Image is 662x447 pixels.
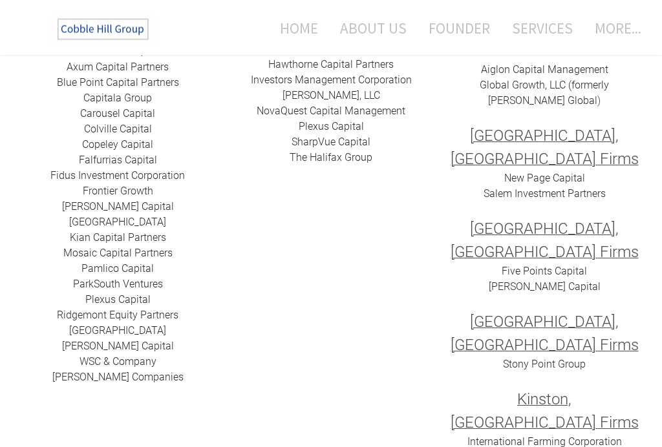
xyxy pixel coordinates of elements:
font: [GEOGRAPHIC_DATA], [GEOGRAPHIC_DATA] Firms [451,127,639,169]
a: Hawthorne Capital Partners [268,59,394,71]
a: Investors Management Corporation [251,74,412,87]
a: Axum Capital Partners [67,61,169,74]
a: ​Ridgemont Equity Partners​ [57,309,178,322]
a: ​Plexus Capital [299,121,364,133]
a: ParkSouth Ventures [73,278,163,291]
a: ​Pamlico Capital [81,263,154,275]
a: ​Blue Point Capital Partners [57,77,179,89]
a: Frontier Growth [83,185,153,198]
font: Kinston, [GEOGRAPHIC_DATA] Firms [451,391,639,432]
a: SharpVue Capital [292,136,370,149]
a: Services [502,11,582,45]
a: ​NovaQuest Capital Management [257,105,405,118]
a: Fidus Investment Corporation [50,170,185,182]
a: Stony Point Group​​ [503,359,586,371]
a: Aiglon Capital Management [481,64,608,76]
a: About Us [330,11,416,45]
a: [GEOGRAPHIC_DATA] [69,216,166,229]
a: ​Plexus Capital [85,294,151,306]
a: Global Growth, LLC (formerly [PERSON_NAME] Global [480,79,609,107]
font: [GEOGRAPHIC_DATA], [GEOGRAPHIC_DATA] Firms [451,313,639,355]
a: Founder [419,11,500,45]
a: [PERSON_NAME] Companies [52,371,184,384]
a: Salem Investment Partners [484,188,606,200]
a: Mosaic Capital Partners [63,247,173,260]
font: [GEOGRAPHIC_DATA], [GEOGRAPHIC_DATA] Firms [451,220,639,262]
a: ​WSC & Company [80,356,156,368]
a: ​​The Halifax Group [290,152,372,164]
a: Five Points Capital​ [502,265,587,278]
a: ​​Carousel Capital​​ [80,108,155,120]
a: Capitala Group​ [83,92,152,105]
a: more... [585,11,641,45]
a: [PERSON_NAME] Capital [62,340,174,353]
a: Home [261,11,328,45]
a: ​Kian Capital Partners [70,232,166,244]
a: [PERSON_NAME], LLC [283,90,380,102]
a: [PERSON_NAME] Capital [489,281,601,293]
a: Copeley Capital [82,139,153,151]
a: ​Falfurrias Capital [79,154,157,167]
a: ​[GEOGRAPHIC_DATA] [69,325,166,337]
a: [PERSON_NAME] Capital [62,201,174,213]
img: The Cobble Hill Group LLC [49,14,159,46]
a: New Page Capital [504,172,585,185]
a: ​Colville Capital [84,123,152,136]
